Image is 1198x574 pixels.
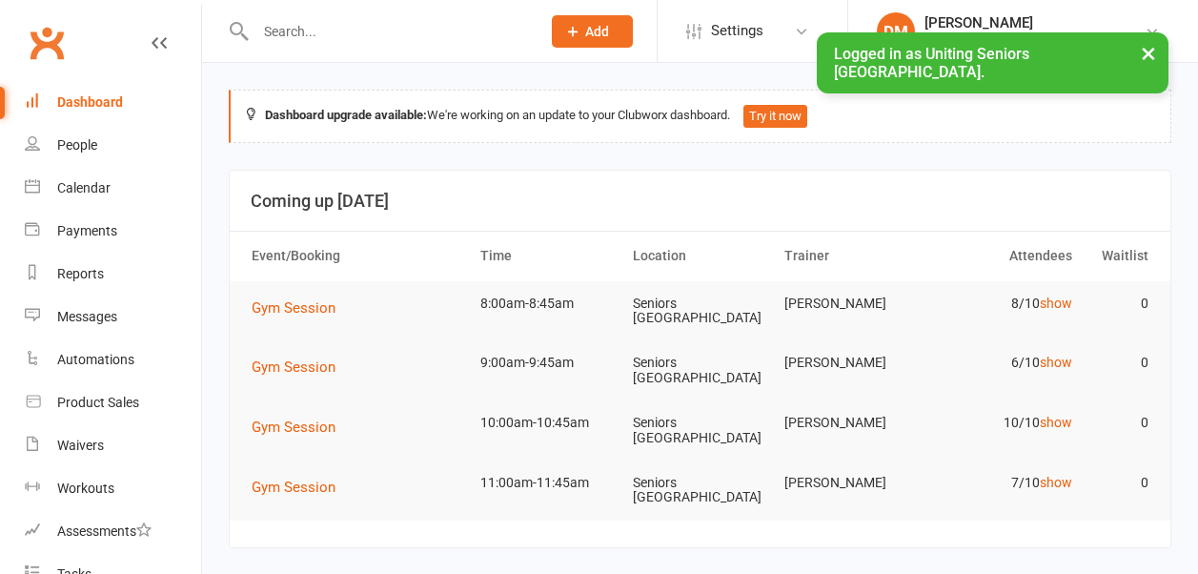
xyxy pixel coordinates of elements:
div: Messages [57,309,117,324]
td: [PERSON_NAME] [776,461,928,505]
div: People [57,137,97,153]
a: Payments [25,210,201,253]
a: show [1040,296,1072,311]
a: show [1040,415,1072,430]
button: Gym Session [252,297,349,319]
div: Calendar [57,180,111,195]
input: Search... [250,18,527,45]
th: Attendees [928,232,1081,280]
td: 10:00am-10:45am [472,400,624,445]
th: Waitlist [1081,232,1157,280]
span: Gym Session [252,359,335,376]
h3: Coming up [DATE] [251,192,1149,211]
a: Calendar [25,167,201,210]
div: Automations [57,352,134,367]
div: Payments [57,223,117,238]
a: Messages [25,296,201,338]
div: Product Sales [57,395,139,410]
td: Seniors [GEOGRAPHIC_DATA] [624,281,777,341]
th: Location [624,232,777,280]
div: Assessments [57,523,152,539]
td: Seniors [GEOGRAPHIC_DATA] [624,400,777,461]
td: [PERSON_NAME] [776,281,928,326]
span: Gym Session [252,419,335,436]
a: show [1040,355,1072,370]
th: Trainer [776,232,928,280]
a: Product Sales [25,381,201,424]
a: Automations [25,338,201,381]
button: Add [552,15,633,48]
td: 8/10 [928,281,1081,326]
button: Try it now [743,105,807,128]
div: Dashboard [57,94,123,110]
a: Workouts [25,467,201,510]
div: Waivers [57,438,104,453]
div: [PERSON_NAME] [924,14,1145,31]
div: Reports [57,266,104,281]
strong: Dashboard upgrade available: [265,108,427,122]
div: Workouts [57,481,114,496]
td: 0 [1081,281,1157,326]
span: Logged in as Uniting Seniors [GEOGRAPHIC_DATA]. [834,45,1029,81]
td: Seniors [GEOGRAPHIC_DATA] [624,340,777,400]
button: Gym Session [252,416,349,439]
td: [PERSON_NAME] [776,340,928,385]
a: People [25,124,201,167]
a: Waivers [25,424,201,467]
td: Seniors [GEOGRAPHIC_DATA] [624,461,777,521]
button: × [1131,32,1166,73]
a: Clubworx [23,19,71,67]
a: Dashboard [25,81,201,124]
th: Time [472,232,624,280]
a: show [1040,475,1072,490]
div: We're working on an update to your Clubworx dashboard. [229,90,1171,143]
span: Settings [711,10,763,52]
td: 7/10 [928,461,1081,505]
button: Gym Session [252,476,349,499]
button: Gym Session [252,356,349,379]
td: 0 [1081,400,1157,445]
th: Event/Booking [243,232,472,280]
td: 0 [1081,340,1157,385]
td: 11:00am-11:45am [472,461,624,505]
span: Add [585,24,609,39]
a: Reports [25,253,201,296]
td: 8:00am-8:45am [472,281,624,326]
span: Gym Session [252,479,335,496]
td: 6/10 [928,340,1081,385]
div: Uniting Seniors [GEOGRAPHIC_DATA] [924,31,1145,49]
td: 9:00am-9:45am [472,340,624,385]
td: 10/10 [928,400,1081,445]
td: 0 [1081,461,1157,505]
td: [PERSON_NAME] [776,400,928,445]
span: Gym Session [252,299,335,317]
div: DM [877,12,915,51]
a: Assessments [25,510,201,553]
